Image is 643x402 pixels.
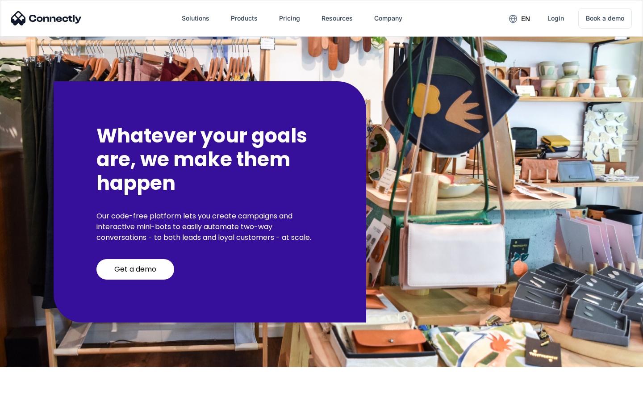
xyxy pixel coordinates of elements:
[502,12,537,25] div: en
[96,124,323,195] h2: Whatever your goals are, we make them happen
[578,8,632,29] a: Book a demo
[321,12,353,25] div: Resources
[9,386,54,399] aside: Language selected: English
[367,8,409,29] div: Company
[231,12,258,25] div: Products
[279,12,300,25] div: Pricing
[547,12,564,25] div: Login
[175,8,217,29] div: Solutions
[96,259,174,280] a: Get a demo
[18,386,54,399] ul: Language list
[540,8,571,29] a: Login
[114,265,156,274] div: Get a demo
[96,211,323,243] p: Our code-free platform lets you create campaigns and interactive mini-bots to easily automate two...
[224,8,265,29] div: Products
[182,12,209,25] div: Solutions
[314,8,360,29] div: Resources
[11,11,82,25] img: Connectly Logo
[272,8,307,29] a: Pricing
[521,13,530,25] div: en
[374,12,402,25] div: Company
